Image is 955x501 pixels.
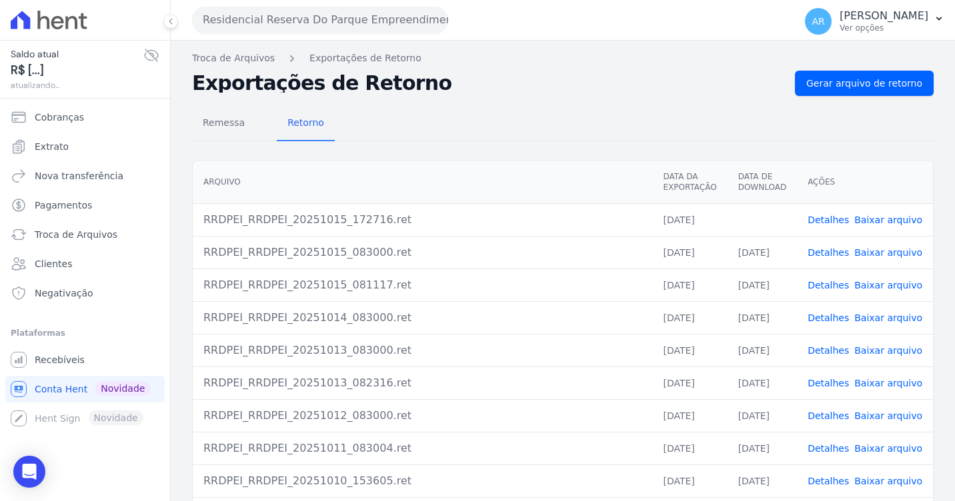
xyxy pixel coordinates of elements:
[728,464,797,497] td: [DATE]
[5,163,165,189] a: Nova transferência
[11,325,159,341] div: Plataformas
[854,312,922,323] a: Baixar arquivo
[854,378,922,388] a: Baixar arquivo
[277,107,335,141] a: Retorno
[854,280,922,290] a: Baixar arquivo
[652,301,727,334] td: [DATE]
[35,169,123,183] span: Nova transferência
[192,7,448,33] button: Residencial Reserva Do Parque Empreendimento Imobiliario LTDA
[652,268,727,301] td: [DATE]
[203,473,642,489] div: RRDPEI_RRDPEI_20251010_153605.ret
[192,107,255,141] a: Remessa
[728,236,797,268] td: [DATE]
[808,312,849,323] a: Detalhes
[203,277,642,293] div: RRDPEI_RRDPEI_20251015_081117.ret
[5,250,165,277] a: Clientes
[797,161,933,204] th: Ações
[203,212,642,228] div: RRDPEI_RRDPEI_20251015_172716.ret
[808,215,849,225] a: Detalhes
[203,245,642,260] div: RRDPEI_RRDPEI_20251015_083000.ret
[854,443,922,454] a: Baixar arquivo
[728,301,797,334] td: [DATE]
[808,378,849,388] a: Detalhes
[728,161,797,204] th: Data de Download
[854,410,922,421] a: Baixar arquivo
[279,109,332,136] span: Retorno
[840,23,928,33] p: Ver opções
[652,334,727,366] td: [DATE]
[812,17,824,26] span: AR
[808,280,849,290] a: Detalhes
[652,236,727,268] td: [DATE]
[795,71,934,96] a: Gerar arquivo de retorno
[728,334,797,366] td: [DATE]
[728,366,797,399] td: [DATE]
[11,61,143,79] span: R$ [...]
[193,161,652,204] th: Arquivo
[808,476,849,486] a: Detalhes
[854,476,922,486] a: Baixar arquivo
[728,268,797,301] td: [DATE]
[854,247,922,258] a: Baixar arquivo
[203,342,642,358] div: RRDPEI_RRDPEI_20251013_083000.ret
[854,215,922,225] a: Baixar arquivo
[5,280,165,306] a: Negativação
[840,9,928,23] p: [PERSON_NAME]
[794,3,955,40] button: AR [PERSON_NAME] Ver opções
[203,310,642,326] div: RRDPEI_RRDPEI_20251014_083000.ret
[5,221,165,248] a: Troca de Arquivos
[5,133,165,160] a: Extrato
[203,440,642,456] div: RRDPEI_RRDPEI_20251011_083004.ret
[192,74,784,93] h2: Exportações de Retorno
[11,104,159,432] nav: Sidebar
[808,345,849,356] a: Detalhes
[192,51,275,65] a: Troca de Arquivos
[35,353,85,366] span: Recebíveis
[35,382,87,396] span: Conta Hent
[35,228,117,241] span: Troca de Arquivos
[309,51,421,65] a: Exportações de Retorno
[35,140,69,153] span: Extrato
[652,464,727,497] td: [DATE]
[11,79,143,91] span: atualizando...
[652,432,727,464] td: [DATE]
[728,399,797,432] td: [DATE]
[5,192,165,219] a: Pagamentos
[195,109,253,136] span: Remessa
[5,346,165,373] a: Recebíveis
[808,410,849,421] a: Detalhes
[35,199,92,212] span: Pagamentos
[11,47,143,61] span: Saldo atual
[728,432,797,464] td: [DATE]
[35,257,72,270] span: Clientes
[95,381,150,396] span: Novidade
[808,443,849,454] a: Detalhes
[854,345,922,356] a: Baixar arquivo
[192,51,934,65] nav: Breadcrumb
[35,111,84,124] span: Cobranças
[652,203,727,236] td: [DATE]
[806,77,922,90] span: Gerar arquivo de retorno
[652,399,727,432] td: [DATE]
[35,286,93,300] span: Negativação
[5,376,165,402] a: Conta Hent Novidade
[203,375,642,391] div: RRDPEI_RRDPEI_20251013_082316.ret
[652,366,727,399] td: [DATE]
[5,104,165,131] a: Cobranças
[203,408,642,424] div: RRDPEI_RRDPEI_20251012_083000.ret
[13,456,45,488] div: Open Intercom Messenger
[652,161,727,204] th: Data da Exportação
[808,247,849,258] a: Detalhes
